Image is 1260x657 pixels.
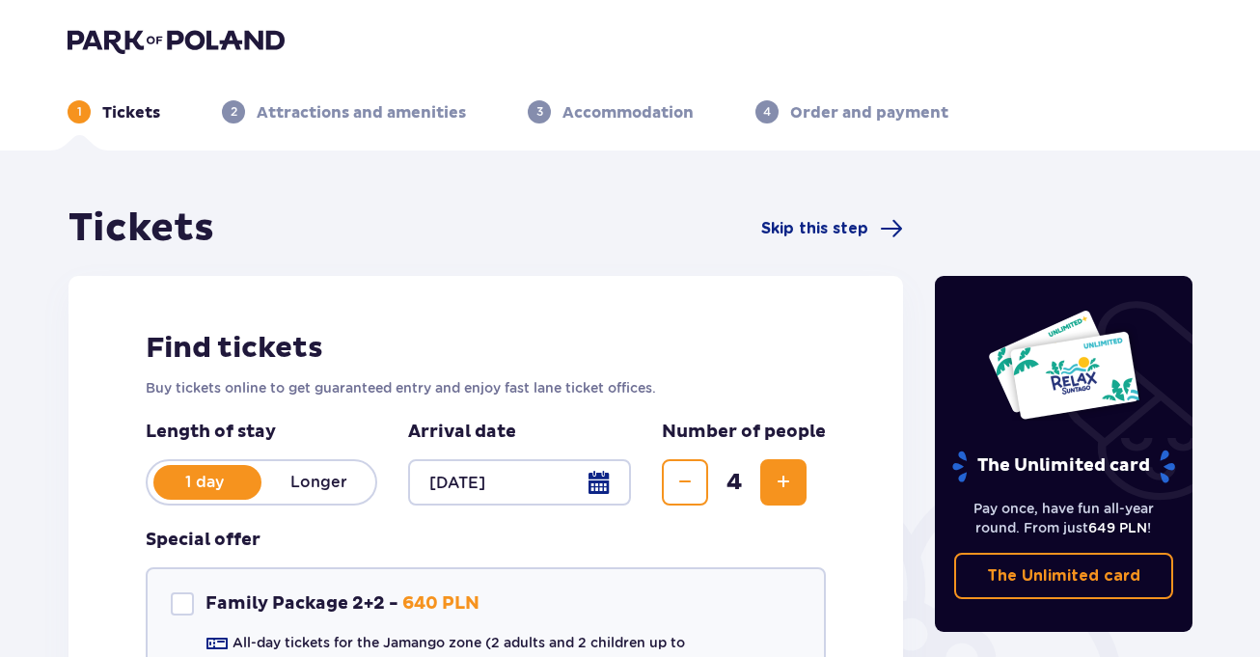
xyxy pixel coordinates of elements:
p: 1 day [148,472,261,493]
p: Order and payment [790,102,948,123]
h1: Tickets [68,205,214,253]
p: 640 PLN [402,592,479,616]
img: Park of Poland logo [68,27,285,54]
button: Increase [760,459,807,506]
span: Skip this step [761,218,868,239]
p: Tickets [102,102,160,123]
span: 4 [712,468,756,497]
h2: Find tickets [146,330,826,367]
p: 2 [231,103,237,121]
a: Skip this step [761,217,903,240]
p: Length of stay [146,421,377,444]
button: Decrease [662,459,708,506]
p: The Unlimited card [987,565,1140,587]
p: 4 [763,103,771,121]
p: The Unlimited card [950,450,1177,483]
p: Special offer [146,529,260,552]
p: Accommodation [562,102,694,123]
p: Number of people [662,421,826,444]
p: Attractions and amenities [257,102,466,123]
p: 3 [536,103,543,121]
a: The Unlimited card [954,553,1174,599]
p: Buy tickets online to get guaranteed entry and enjoy fast lane ticket offices. [146,378,826,397]
p: Pay once, have fun all-year round. From just ! [954,499,1174,537]
p: Arrival date [408,421,516,444]
p: Longer [261,472,375,493]
p: 1 [77,103,82,121]
p: Family Package 2+2 - [205,592,398,616]
span: 649 PLN [1088,520,1147,535]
